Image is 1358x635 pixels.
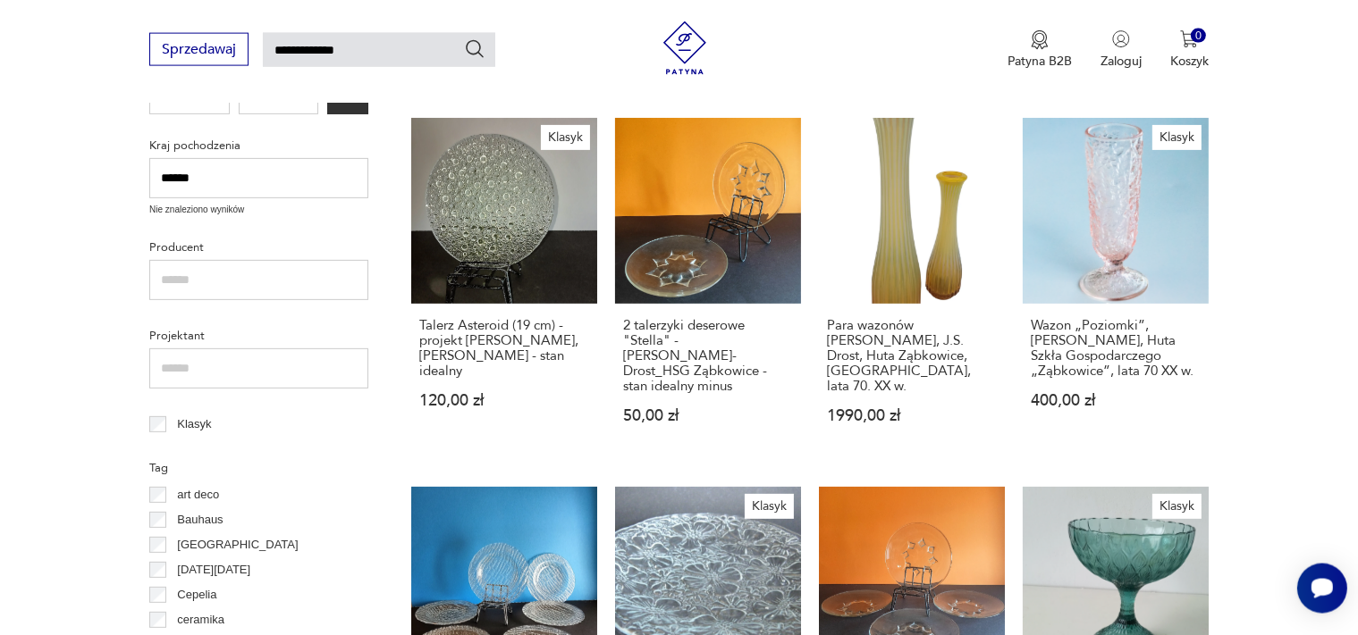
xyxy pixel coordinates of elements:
[1180,30,1198,48] img: Ikona koszyka
[827,318,997,394] h3: Para wazonów [PERSON_NAME], J.S. Drost, Huta Ząbkowice, [GEOGRAPHIC_DATA], lata 70. XX w.
[1297,564,1347,614] iframe: Smartsupp widget button
[1031,318,1201,379] h3: Wazon „Poziomki”, [PERSON_NAME], Huta Szkła Gospodarczego „Ząbkowice”, lata 70 XX w.
[419,393,589,408] p: 120,00 zł
[1112,30,1130,48] img: Ikonka użytkownika
[1191,29,1206,44] div: 0
[1101,30,1142,70] button: Zaloguj
[1031,30,1049,50] img: Ikona medalu
[1031,393,1201,408] p: 400,00 zł
[411,118,597,458] a: KlasykTalerz Asteroid (19 cm) - projekt Jan Drost, HSG Ząbkowice - stan idealnyTalerz Asteroid (1...
[149,45,249,57] a: Sprzedawaj
[149,136,368,155] p: Kraj pochodzenia
[1008,30,1072,70] a: Ikona medaluPatyna B2B
[149,326,368,346] p: Projektant
[177,485,219,505] p: art deco
[177,610,224,630] p: ceramika
[177,535,298,555] p: [GEOGRAPHIC_DATA]
[1008,30,1072,70] button: Patyna B2B
[177,510,223,530] p: Bauhaus
[1023,118,1209,458] a: KlasykWazon „Poziomki”, Eryka Trzewik-Drost, Huta Szkła Gospodarczego „Ząbkowice”, lata 70 XX w.W...
[1008,53,1072,70] p: Patyna B2B
[149,458,368,478] p: Tag
[819,118,1005,458] a: Para wazonów Trąbka, J.S. Drost, Huta Ząbkowice, Polska, lata 70. XX w.Para wazonów [PERSON_NAME]...
[419,318,589,379] h3: Talerz Asteroid (19 cm) - projekt [PERSON_NAME], [PERSON_NAME] - stan idealny
[658,21,712,75] img: Patyna - sklep z meblami i dekoracjami vintage
[464,38,485,60] button: Szukaj
[177,585,216,605] p: Cepelia
[623,318,793,394] h3: 2 talerzyki deserowe "Stella" - [PERSON_NAME]-Drost_HSG Ząbkowice - stan idealny minus
[1101,53,1142,70] p: Zaloguj
[1170,30,1209,70] button: 0Koszyk
[149,203,368,217] p: Nie znaleziono wyników
[177,560,250,580] p: [DATE][DATE]
[615,118,801,458] a: 2 talerzyki deserowe "Stella" - Eryka Trzewik-Drost_HSG Ząbkowice - stan idealny minus2 talerzyki...
[1170,53,1209,70] p: Koszyk
[149,238,368,257] p: Producent
[623,408,793,423] p: 50,00 zł
[149,33,249,66] button: Sprzedawaj
[827,408,997,423] p: 1990,00 zł
[177,414,211,434] p: Klasyk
